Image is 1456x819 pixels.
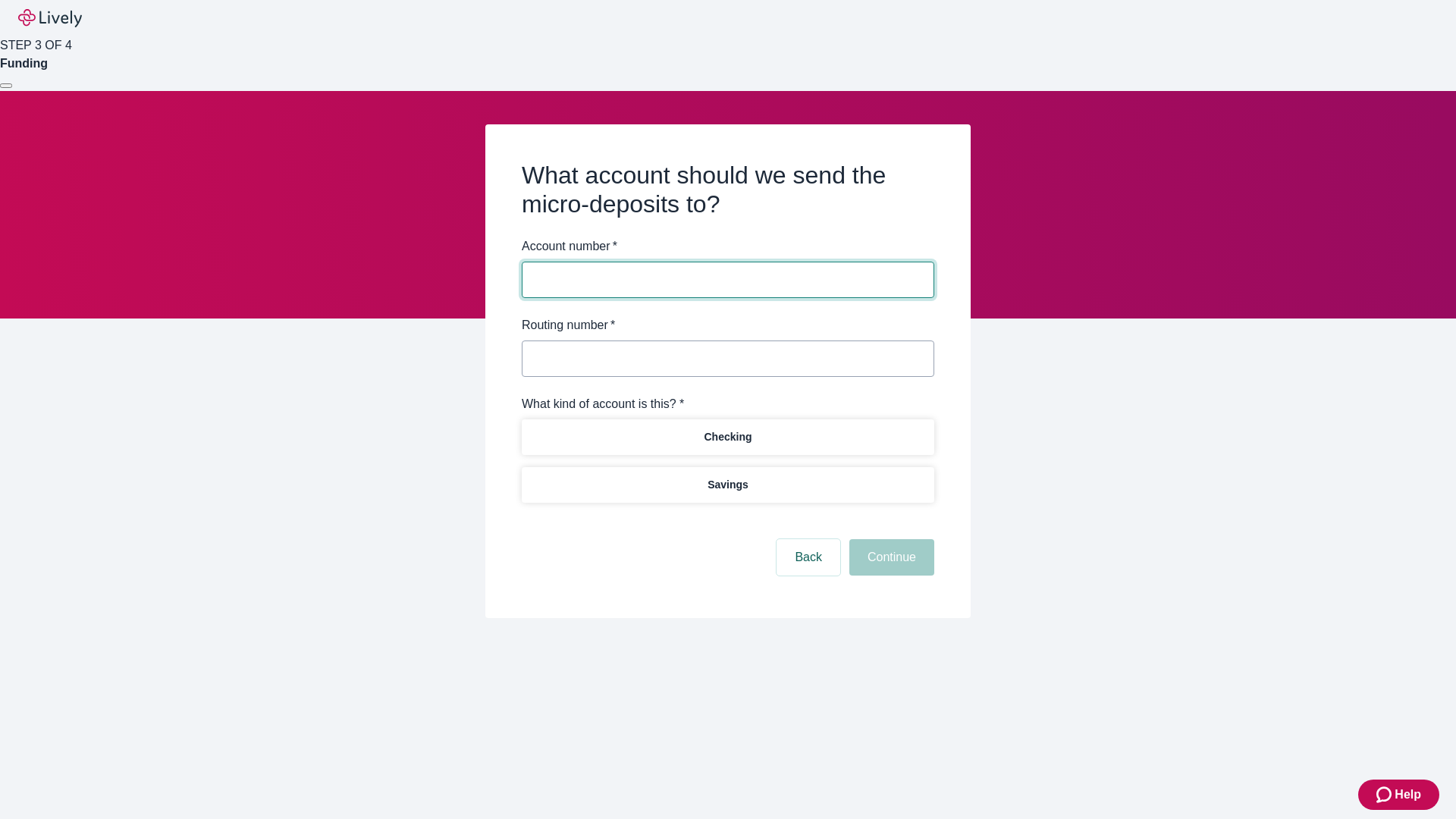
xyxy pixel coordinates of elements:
[777,539,840,576] button: Back
[1395,786,1421,804] span: Help
[522,237,617,256] label: Account number
[1376,786,1395,804] svg: Zendesk support icon
[522,395,684,413] label: What kind of account is this? *
[522,161,934,219] h2: What account should we send the micro-deposits to?
[1358,780,1439,810] button: Zendesk support iconHelp
[18,9,82,27] img: Lively
[522,419,934,455] button: Checking
[522,316,615,334] label: Routing number
[704,429,752,445] p: Checking
[522,467,934,503] button: Savings
[708,477,748,493] p: Savings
